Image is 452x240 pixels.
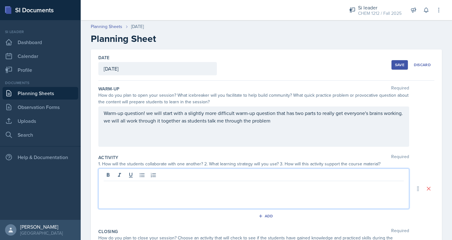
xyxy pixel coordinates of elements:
[391,86,409,92] span: Required
[3,101,78,113] a: Observation Forms
[3,151,78,163] div: Help & Documentation
[104,109,404,124] p: Warm-up question! we will start with a slightly more difficult warm-up question that has two part...
[3,36,78,49] a: Dashboard
[391,154,409,161] span: Required
[3,64,78,76] a: Profile
[131,23,144,30] div: [DATE]
[91,23,122,30] a: Planning Sheets
[395,62,404,67] div: Save
[20,230,63,236] div: [GEOGRAPHIC_DATA]
[3,87,78,100] a: Planning Sheets
[20,224,63,230] div: [PERSON_NAME]
[3,50,78,62] a: Calendar
[358,10,402,17] div: CHEM 1212 / Fall 2025
[98,154,119,161] label: Activity
[414,62,431,67] div: Discard
[98,92,409,105] div: How do you plan to open your session? What icebreaker will you facilitate to help build community...
[98,228,118,235] label: Closing
[391,228,409,235] span: Required
[410,60,434,70] button: Discard
[98,54,109,61] label: Date
[98,161,409,167] div: 1. How will the students collaborate with one another? 2. What learning strategy will you use? 3....
[391,60,408,70] button: Save
[3,129,78,141] a: Search
[358,4,402,11] div: Si leader
[3,115,78,127] a: Uploads
[260,214,273,219] div: Add
[3,80,78,86] div: Documents
[256,211,277,221] button: Add
[91,33,442,44] h2: Planning Sheet
[3,29,78,35] div: Si leader
[98,86,119,92] label: Warm-Up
